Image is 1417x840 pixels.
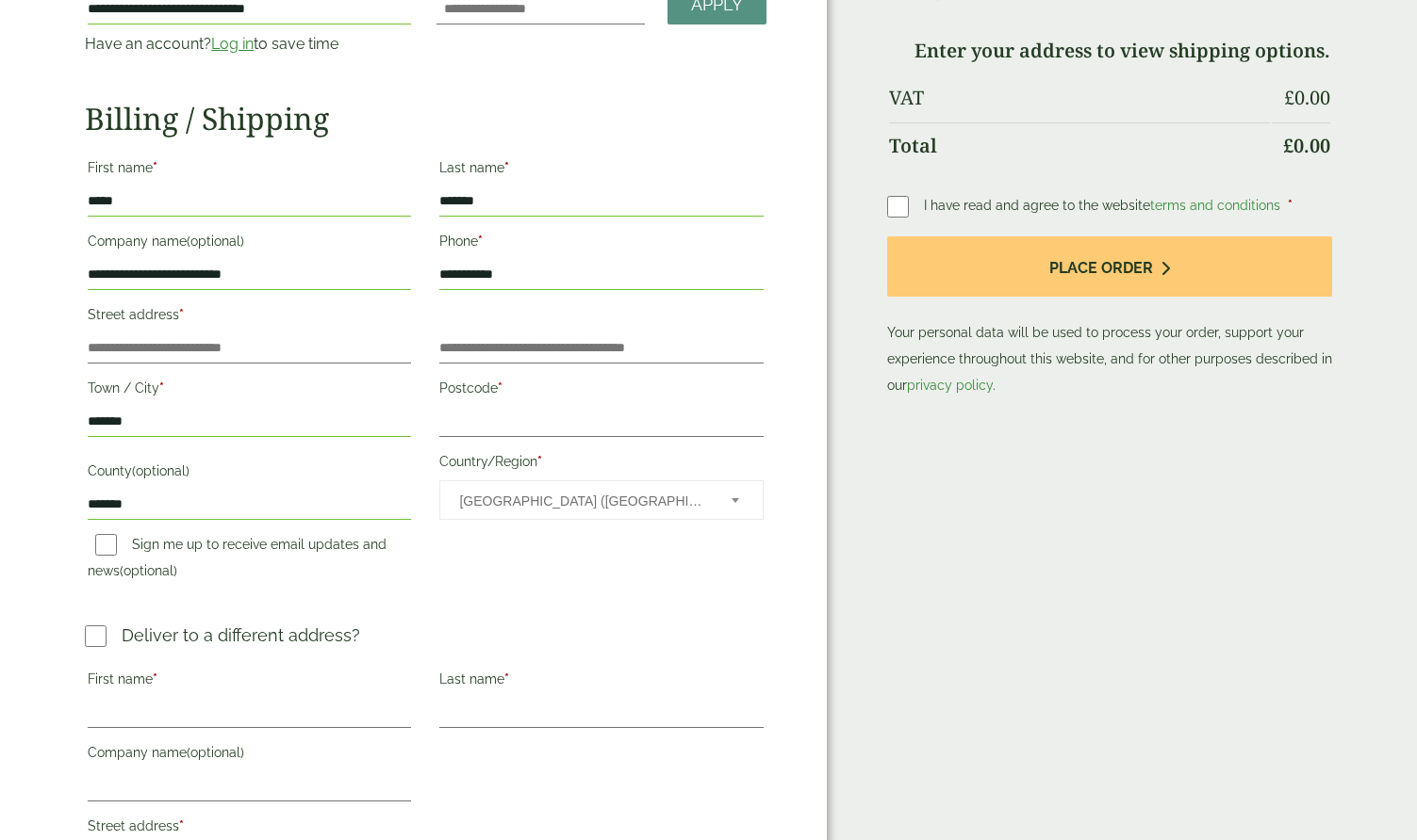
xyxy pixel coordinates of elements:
button: Place order [887,236,1332,298]
span: I have read and agree to the website [924,198,1284,213]
td: Enter your address to view shipping options. [889,28,1330,73]
span: (optional) [132,463,189,478]
label: Postcode [439,375,763,407]
label: Street address [88,301,411,333]
th: VAT [889,75,1270,121]
label: Company name [88,739,411,771]
span: (optional) [120,563,177,578]
span: (optional) [187,234,244,249]
label: First name [88,154,411,186]
label: First name [88,666,411,698]
span: United Kingdom (UK) [459,481,705,521]
span: £ [1284,85,1294,110]
a: privacy policy [907,378,993,393]
abbr: required [153,160,157,175]
label: Company name [88,228,411,260]
span: Country/Region [439,480,763,520]
abbr: required [498,380,503,396]
p: Your personal data will be used to process your order, support your experience throughout this we... [887,236,1332,399]
span: (optional) [187,745,244,760]
label: Town / City [88,375,411,407]
label: County [88,458,411,490]
span: £ [1283,133,1293,158]
th: Total [889,122,1270,169]
label: Last name [439,154,763,186]
bdi: 0.00 [1283,133,1330,158]
abbr: required [537,454,542,469]
label: Phone [439,228,763,260]
input: Sign me up to receive email updates and news(optional) [95,534,117,556]
p: Have an account? to save time [85,33,414,56]
bdi: 0.00 [1284,85,1330,110]
label: Last name [439,666,763,698]
p: Deliver to a different address? [122,622,360,648]
abbr: required [504,671,509,687]
abbr: required [504,160,509,175]
label: Sign me up to receive email updates and news [88,537,387,584]
h2: Billing / Shipping [85,101,766,137]
abbr: required [1288,198,1293,213]
abbr: required [153,671,157,687]
abbr: required [478,234,483,249]
abbr: required [179,818,184,833]
a: Log in [211,35,254,53]
label: Country/Region [439,448,763,480]
a: terms and conditions [1150,198,1280,213]
abbr: required [159,380,164,396]
abbr: required [179,307,184,322]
